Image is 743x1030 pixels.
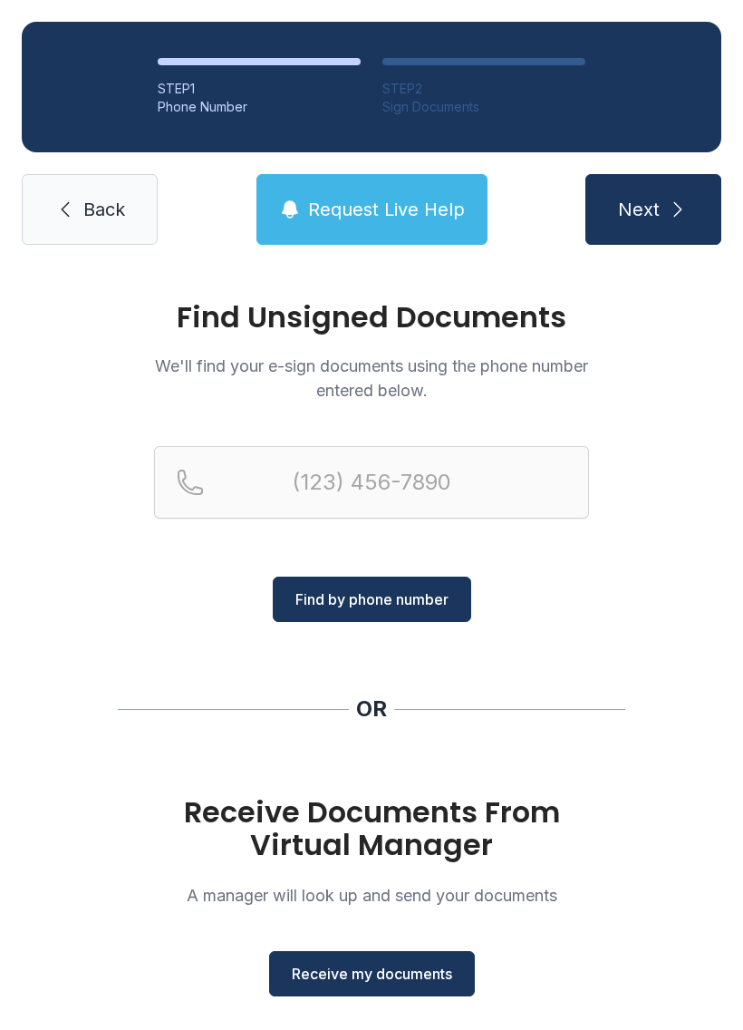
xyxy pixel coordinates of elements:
[154,303,589,332] h1: Find Unsigned Documents
[154,354,589,403] p: We'll find your e-sign documents using the phone number entered below.
[154,883,589,908] p: A manager will look up and send your documents
[292,963,452,985] span: Receive my documents
[356,695,387,724] div: OR
[154,446,589,519] input: Reservation phone number
[295,588,449,610] span: Find by phone number
[382,98,585,116] div: Sign Documents
[382,80,585,98] div: STEP 2
[158,98,361,116] div: Phone Number
[308,197,465,222] span: Request Live Help
[158,80,361,98] div: STEP 1
[618,197,660,222] span: Next
[154,796,589,861] h1: Receive Documents From Virtual Manager
[83,197,125,222] span: Back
